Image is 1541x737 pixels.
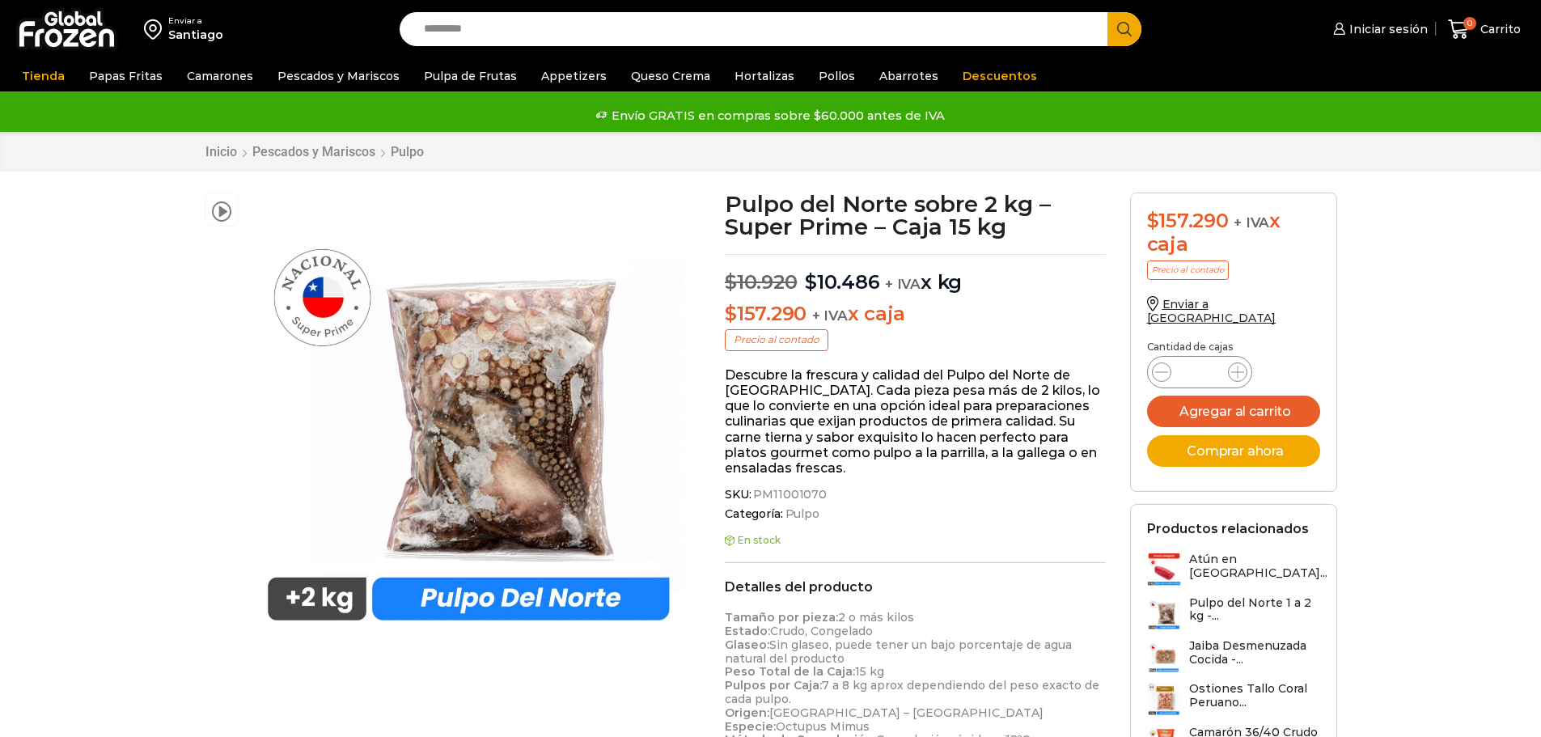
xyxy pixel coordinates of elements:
[168,15,223,27] div: Enviar a
[1147,396,1320,427] button: Agregar al carrito
[725,303,1106,326] p: x caja
[805,270,879,294] bdi: 10.486
[725,637,769,652] strong: Glaseo:
[1147,341,1320,353] p: Cantidad de cajas
[1476,21,1521,37] span: Carrito
[1147,682,1320,717] a: Ostiones Tallo Coral Peruano...
[269,61,408,91] a: Pescados y Mariscos
[725,270,737,294] span: $
[725,610,838,625] strong: Tamaño por pieza:
[247,193,691,637] img: Pulpo-super-prime-1
[725,579,1106,595] h2: Detalles del producto
[252,144,376,159] a: Pescados y Mariscos
[390,144,425,159] a: Pulpo
[1147,260,1229,280] p: Precio al contado
[725,302,806,325] bdi: 157.290
[1147,596,1320,631] a: Pulpo del Norte 1 a 2 kg -...
[1234,214,1269,231] span: + IVA
[1147,297,1276,325] a: Enviar a [GEOGRAPHIC_DATA]
[725,678,822,693] strong: Pulpos por Caja:
[1444,11,1525,49] a: 0 Carrito
[416,61,525,91] a: Pulpa de Frutas
[725,270,797,294] bdi: 10.920
[805,270,817,294] span: $
[725,624,770,638] strong: Estado:
[725,719,776,734] strong: Especie:
[1147,209,1159,232] span: $
[725,193,1106,238] h1: Pulpo del Norte sobre 2 kg – Super Prime – Caja 15 kg
[725,705,769,720] strong: Origen:
[871,61,946,91] a: Abarrotes
[179,61,261,91] a: Camarones
[725,254,1106,294] p: x kg
[533,61,615,91] a: Appetizers
[81,61,171,91] a: Papas Fritas
[1329,13,1428,45] a: Iniciar sesión
[623,61,718,91] a: Queso Crema
[751,488,827,502] span: PM11001070
[726,61,802,91] a: Hortalizas
[1147,639,1320,674] a: Jaiba Desmenuzada Cocida -...
[1184,361,1215,383] input: Product quantity
[725,664,855,679] strong: Peso Total de la Caja:
[205,144,425,159] nav: Breadcrumb
[1189,596,1320,624] h3: Pulpo del Norte 1 a 2 kg -...
[811,61,863,91] a: Pollos
[1147,553,1327,587] a: Atún en [GEOGRAPHIC_DATA]...
[1463,17,1476,30] span: 0
[725,507,1106,521] span: Categoría:
[1107,12,1141,46] button: Search button
[1147,521,1309,536] h2: Productos relacionados
[885,276,921,292] span: + IVA
[783,507,819,521] a: Pulpo
[812,307,848,324] span: + IVA
[725,535,1106,546] p: En stock
[725,329,828,350] p: Precio al contado
[1147,210,1320,256] div: x caja
[1345,21,1428,37] span: Iniciar sesión
[725,488,1106,502] span: SKU:
[1189,553,1327,580] h3: Atún en [GEOGRAPHIC_DATA]...
[725,302,737,325] span: $
[725,367,1106,476] p: Descubre la frescura y calidad del Pulpo del Norte de [GEOGRAPHIC_DATA]. Cada pieza pesa más de 2...
[1189,639,1320,667] h3: Jaiba Desmenuzada Cocida -...
[14,61,73,91] a: Tienda
[1189,682,1320,709] h3: Ostiones Tallo Coral Peruano...
[205,144,238,159] a: Inicio
[1147,209,1229,232] bdi: 157.290
[1147,435,1320,467] button: Comprar ahora
[144,15,168,43] img: address-field-icon.svg
[168,27,223,43] div: Santiago
[955,61,1045,91] a: Descuentos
